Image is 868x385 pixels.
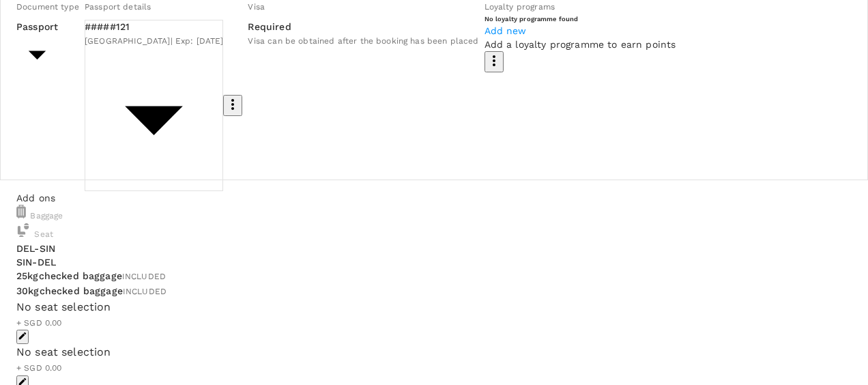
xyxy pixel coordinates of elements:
[16,205,26,218] img: baggage-icon
[16,255,841,269] p: SIN - DEL
[248,2,265,12] span: Visa
[248,36,478,46] span: Visa can be obtained after the booking has been placed
[123,287,167,296] span: INCLUDED
[85,36,224,46] span: [GEOGRAPHIC_DATA] | Exp: [DATE]
[16,191,841,205] p: Add ons
[484,2,555,12] span: Loyalty programs
[16,270,122,281] span: 25kg checked baggage
[16,2,79,12] span: Document type
[16,285,123,296] span: 30kg checked baggage
[16,299,841,315] div: No seat selection
[122,272,166,281] span: INCLUDED
[85,2,151,12] span: Passport details
[16,242,841,255] p: DEL - SIN
[16,20,58,33] p: Passport
[16,344,841,360] div: No seat selection
[248,20,478,33] p: Required
[16,318,62,328] span: + SGD 0.00
[484,25,527,36] span: Add new
[85,20,224,33] p: #####121
[16,223,841,242] div: Seat
[484,39,676,50] span: Add a loyalty programme to earn points
[16,205,841,223] div: Baggage
[484,14,676,23] h6: No loyalty programme found
[16,363,62,373] span: + SGD 0.00
[16,223,30,237] img: baggage-icon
